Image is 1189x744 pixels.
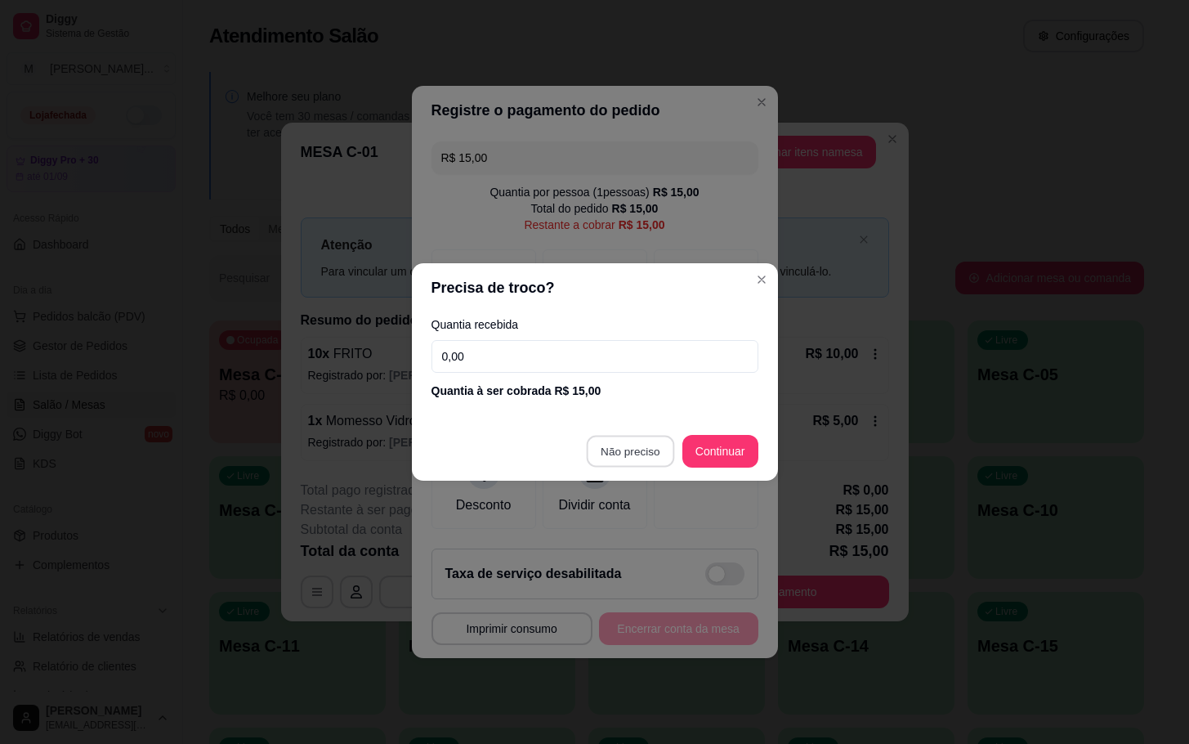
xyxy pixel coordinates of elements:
button: Close [749,267,775,293]
header: Precisa de troco? [412,263,778,312]
button: Não preciso [587,436,674,468]
div: Quantia à ser cobrada R$ 15,00 [431,383,758,399]
label: Quantia recebida [431,319,758,330]
button: Continuar [682,435,758,468]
